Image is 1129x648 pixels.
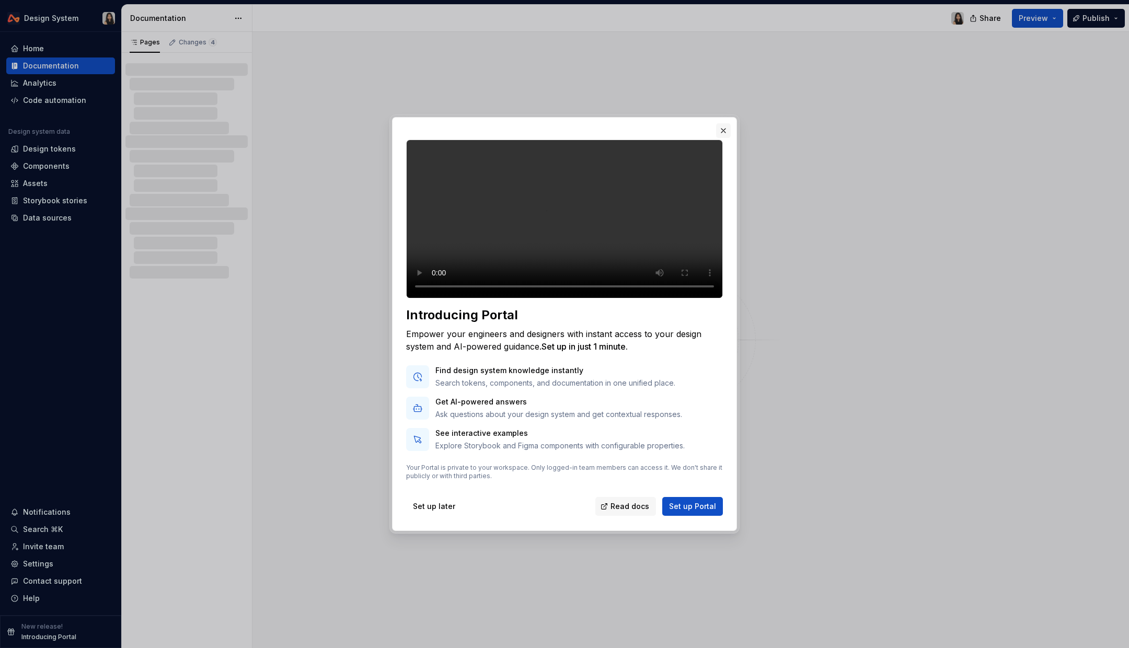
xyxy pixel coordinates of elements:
span: Set up Portal [669,501,716,512]
span: Set up later [413,501,455,512]
a: Read docs [595,497,656,516]
button: Set up Portal [662,497,723,516]
div: Empower your engineers and designers with instant access to your design system and AI-powered gui... [406,328,723,353]
p: Find design system knowledge instantly [435,365,675,376]
p: Get AI-powered answers [435,397,682,407]
p: See interactive examples [435,428,685,438]
p: Your Portal is private to your workspace. Only logged-in team members can access it. We don't sha... [406,464,723,480]
span: Read docs [610,501,649,512]
p: Ask questions about your design system and get contextual responses. [435,409,682,420]
div: Introducing Portal [406,307,723,323]
button: Set up later [406,497,462,516]
p: Explore Storybook and Figma components with configurable properties. [435,441,685,451]
p: Search tokens, components, and documentation in one unified place. [435,378,675,388]
span: Set up in just 1 minute. [542,341,628,352]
